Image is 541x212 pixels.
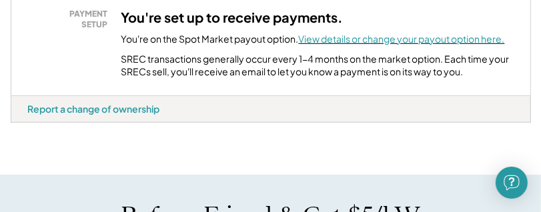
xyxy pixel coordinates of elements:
div: Report a change of ownership [28,103,160,115]
div: bjeaqpci - MD 1.5x (BT) [11,123,53,128]
div: SREC transactions generally occur every 1-4 months on the market option. Each time your SRECs sel... [121,53,514,79]
h3: You're set up to receive payments. [121,9,344,26]
div: PAYMENT SETUP [35,9,108,29]
a: View details or change your payout option here. [299,33,505,45]
div: You're on the Spot Market payout option. [121,33,505,46]
div: Open Intercom Messenger [496,167,528,199]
